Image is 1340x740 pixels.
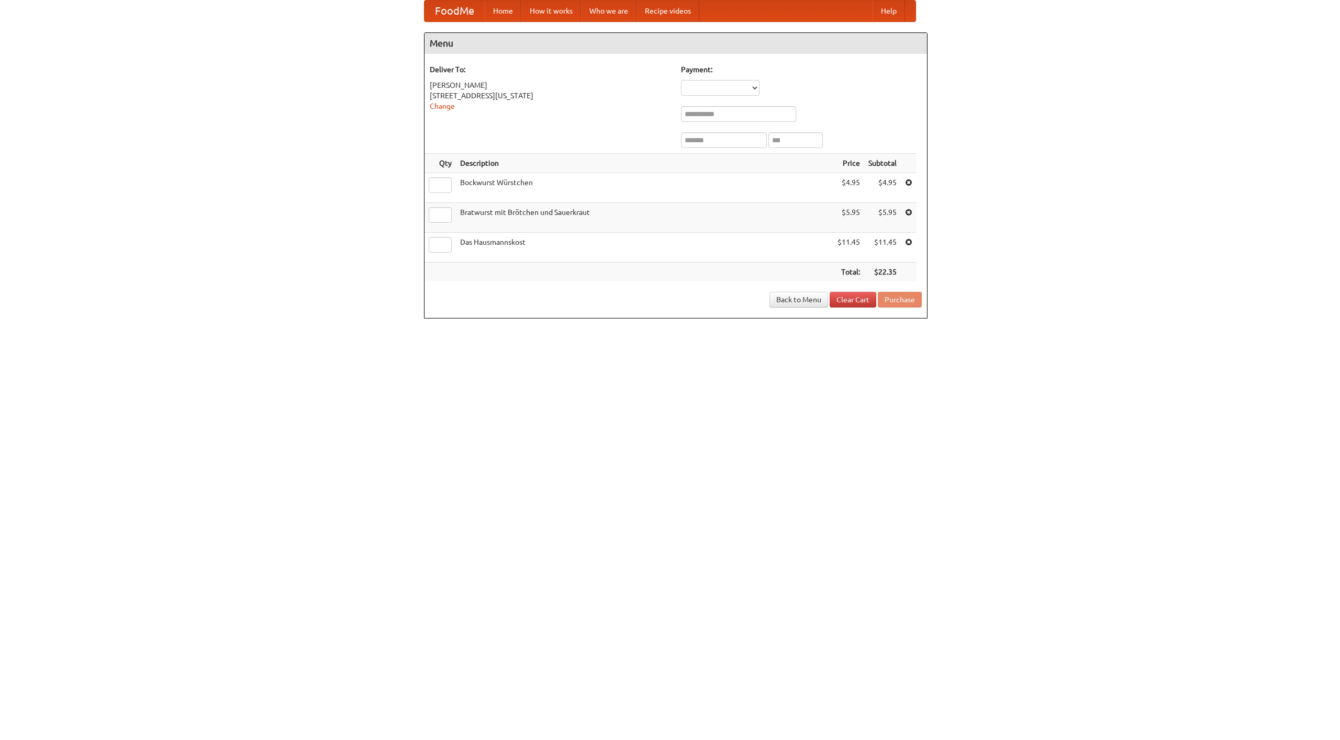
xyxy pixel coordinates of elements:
[430,80,671,90] div: [PERSON_NAME]
[425,33,927,54] h4: Menu
[456,203,833,233] td: Bratwurst mit Brötchen und Sauerkraut
[833,154,864,173] th: Price
[833,203,864,233] td: $5.95
[456,154,833,173] th: Description
[864,203,901,233] td: $5.95
[769,292,828,308] a: Back to Menu
[430,102,455,110] a: Change
[830,292,876,308] a: Clear Cart
[485,1,521,21] a: Home
[581,1,636,21] a: Who we are
[833,173,864,203] td: $4.95
[864,233,901,263] td: $11.45
[521,1,581,21] a: How it works
[456,173,833,203] td: Bockwurst Würstchen
[864,154,901,173] th: Subtotal
[430,90,671,101] div: [STREET_ADDRESS][US_STATE]
[833,263,864,282] th: Total:
[864,263,901,282] th: $22.35
[833,233,864,263] td: $11.45
[864,173,901,203] td: $4.95
[430,64,671,75] h5: Deliver To:
[425,154,456,173] th: Qty
[425,1,485,21] a: FoodMe
[681,64,922,75] h5: Payment:
[456,233,833,263] td: Das Hausmannskost
[873,1,905,21] a: Help
[878,292,922,308] button: Purchase
[636,1,699,21] a: Recipe videos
